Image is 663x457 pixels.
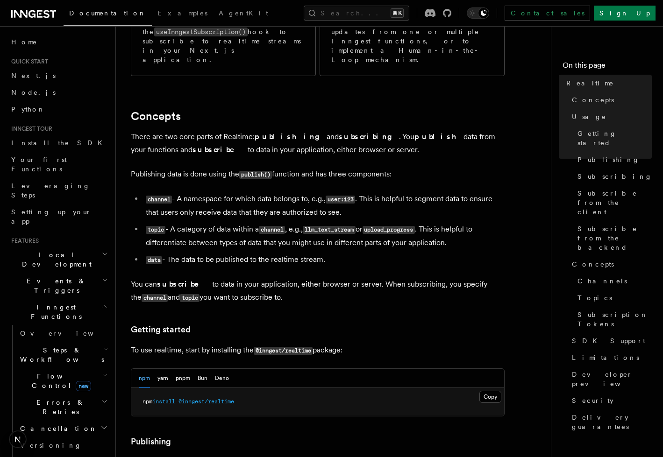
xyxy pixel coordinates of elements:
[143,18,304,64] p: Leverage the hook to subscribe to realtime streams in your Next.js application.
[577,276,627,286] span: Channels
[572,112,606,121] span: Usage
[339,132,399,141] strong: subscribing
[326,196,355,204] code: user:123
[69,9,146,17] span: Documentation
[391,8,404,18] kbd: ⌘K
[7,34,110,50] a: Home
[572,396,613,405] span: Security
[16,345,104,364] span: Steps & Workflows
[577,224,652,252] span: Subscribe from the backend
[7,237,39,245] span: Features
[146,196,172,204] code: channel
[572,260,614,269] span: Concepts
[566,78,614,88] span: Realtime
[574,125,652,151] a: Getting started
[11,208,92,225] span: Setting up your app
[414,132,463,141] strong: publish
[7,204,110,230] a: Setting up your app
[7,299,110,325] button: Inngest Functions
[157,280,212,288] strong: subscribe
[577,155,640,164] span: Publishing
[574,220,652,256] a: Subscribe from the backend
[20,330,116,337] span: Overview
[568,332,652,349] a: SDK Support
[577,310,652,329] span: Subscription Tokens
[11,72,56,79] span: Next.js
[16,325,110,342] a: Overview
[259,226,285,234] code: channel
[574,289,652,306] a: Topics
[131,130,505,156] p: There are two core parts of Realtime: and . You data from your functions and to data in your appl...
[198,369,207,388] button: Bun
[143,192,505,219] li: - A namespace for which data belongs to, e.g., . This is helpful to segment data to ensure that u...
[574,306,652,332] a: Subscription Tokens
[568,409,652,435] a: Delivery guarantees
[572,95,614,105] span: Concepts
[577,129,652,148] span: Getting started
[254,347,313,355] code: @inngest/realtime
[16,437,110,454] a: Versioning
[131,110,181,123] a: Concepts
[16,394,110,420] button: Errors & Retries
[64,3,152,26] a: Documentation
[146,256,162,264] code: data
[255,132,327,141] strong: publishing
[176,369,190,388] button: pnpm
[568,108,652,125] a: Usage
[7,250,102,269] span: Local Development
[577,189,652,217] span: Subscribe from the client
[180,294,200,302] code: topic
[574,185,652,220] a: Subscribe from the client
[7,125,52,133] span: Inngest tour
[7,246,110,273] button: Local Development
[131,278,505,304] p: You can to data in your application, either browser or server. When subscribing, you specify the ...
[572,413,652,431] span: Delivery guarantees
[215,369,229,388] button: Deno
[574,151,652,168] a: Publishing
[568,366,652,392] a: Developer preview
[7,151,110,177] a: Your first Functions
[7,67,110,84] a: Next.js
[213,3,274,25] a: AgentKit
[303,226,355,234] code: llm_text_stream
[143,398,152,405] span: npm
[467,7,489,19] button: Toggle dark mode
[7,134,110,151] a: Install the SDK
[594,6,656,21] a: Sign Up
[157,9,207,17] span: Examples
[239,171,272,179] code: publish()
[131,344,505,357] p: To use realtime, start by installing the package:
[7,273,110,299] button: Events & Triggers
[11,139,108,147] span: Install the SDK
[577,293,612,302] span: Topics
[563,60,652,75] h4: On this page
[152,3,213,25] a: Examples
[331,18,493,64] p: Use Realtime to stream updates from one or multiple Inngest functions, or to implement a Human-in...
[219,9,268,17] span: AgentKit
[131,168,505,181] p: Publishing data is done using the function and has three components:
[11,89,56,96] span: Node.js
[143,253,505,267] li: - The data to be published to the realtime stream.
[11,37,37,47] span: Home
[131,435,171,448] a: Publishing
[11,156,67,173] span: Your first Functions
[178,398,234,405] span: @inngest/realtime
[139,369,150,388] button: npm
[16,398,101,416] span: Errors & Retries
[572,336,645,345] span: SDK Support
[7,84,110,101] a: Node.js
[7,177,110,204] a: Leveraging Steps
[7,58,48,65] span: Quick start
[572,353,639,362] span: Limitations
[505,6,590,21] a: Contact sales
[16,368,110,394] button: Flow Controlnew
[7,276,102,295] span: Events & Triggers
[146,226,165,234] code: topic
[568,256,652,273] a: Concepts
[157,369,168,388] button: yarn
[20,442,82,449] span: Versioning
[563,75,652,91] a: Realtime
[568,91,652,108] a: Concepts
[142,294,168,302] code: channel
[11,182,90,199] span: Leveraging Steps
